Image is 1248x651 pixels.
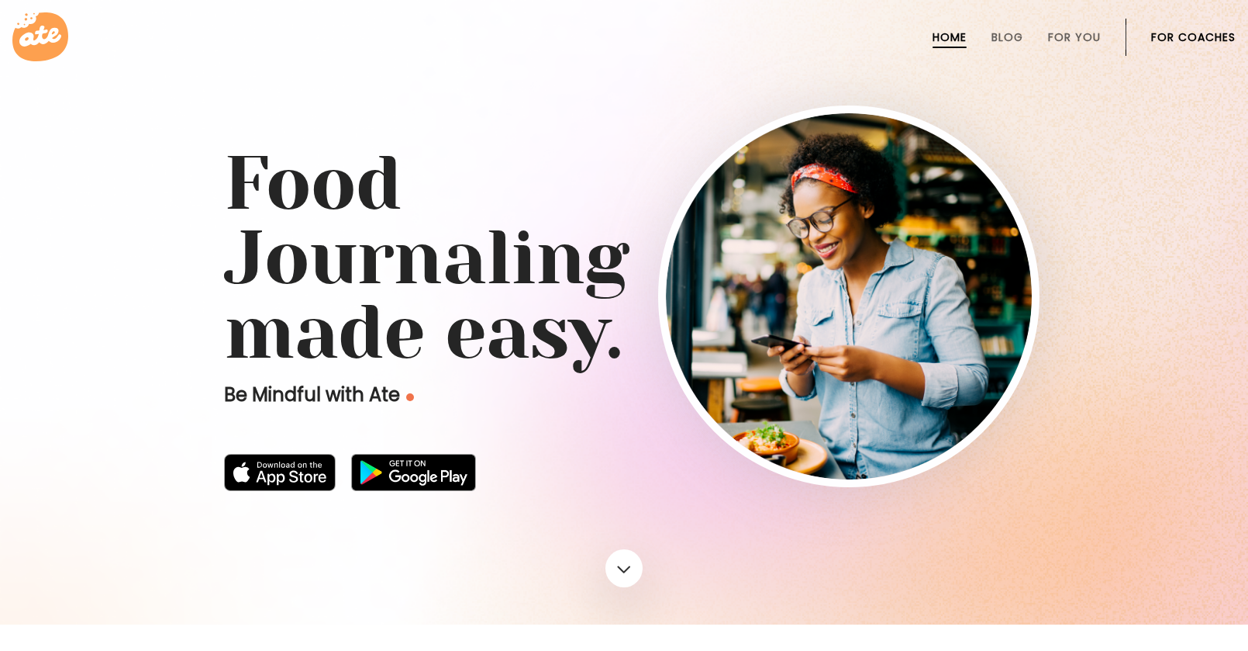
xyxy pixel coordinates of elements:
[933,31,967,43] a: Home
[1151,31,1236,43] a: For Coaches
[224,454,336,491] img: badge-download-apple.svg
[224,147,1024,370] h1: Food Journaling made easy.
[224,383,658,407] p: Be Mindful with Ate
[666,113,1032,480] img: home-hero-img-rounded.png
[991,31,1023,43] a: Blog
[1048,31,1101,43] a: For You
[351,454,476,491] img: badge-download-google.png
